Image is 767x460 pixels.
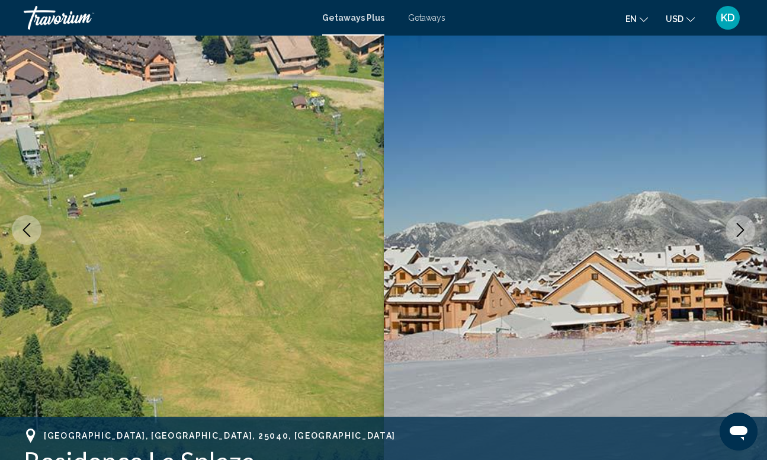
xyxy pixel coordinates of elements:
button: Previous image [12,215,41,245]
iframe: Button to launch messaging window [720,413,758,451]
a: Getaways Plus [322,13,384,23]
a: Getaways [408,13,445,23]
span: USD [666,14,683,24]
button: Next image [726,215,755,245]
span: [GEOGRAPHIC_DATA], [GEOGRAPHIC_DATA], 25040, [GEOGRAPHIC_DATA] [44,431,396,440]
a: Travorium [24,6,310,30]
button: Change currency [666,10,695,27]
span: KD [721,12,735,24]
button: Change language [625,10,648,27]
button: User Menu [713,5,743,30]
span: en [625,14,637,24]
